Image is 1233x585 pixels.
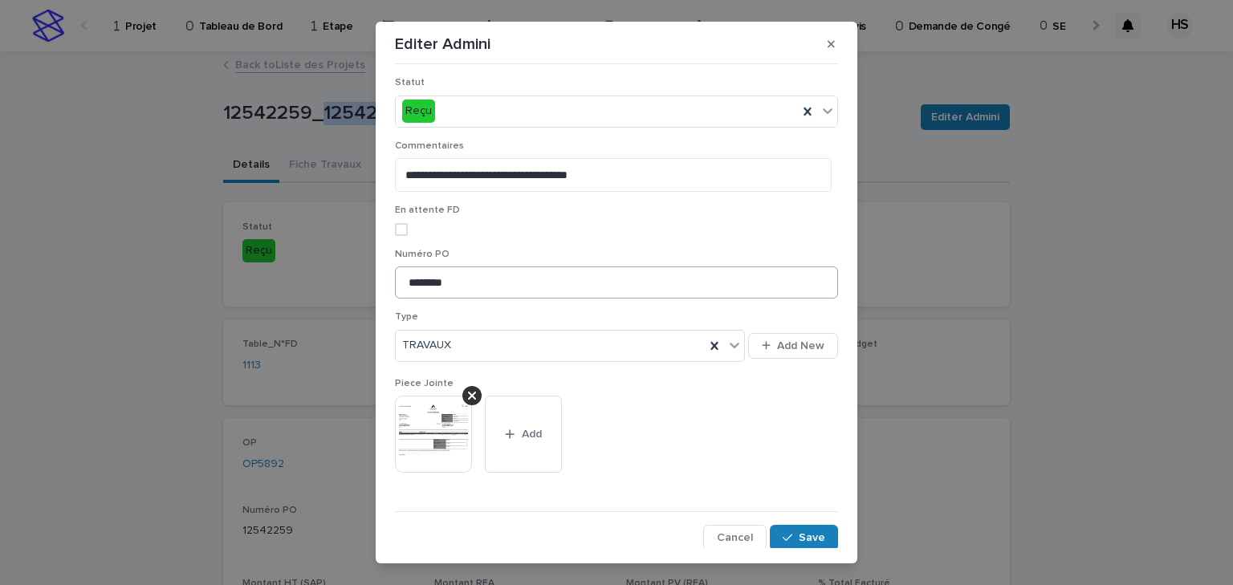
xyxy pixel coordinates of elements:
span: TRAVAUX [402,337,451,354]
button: Add New [748,333,838,359]
span: Numéro PO [395,250,450,259]
span: Add New [777,340,824,351]
span: Type [395,312,418,322]
button: Cancel [703,525,767,550]
span: Commentaires [395,141,464,151]
p: Editer Admini [395,35,490,54]
span: Statut [395,78,425,87]
button: Add [485,396,562,473]
span: Cancel [717,532,753,543]
button: Save [770,525,838,550]
span: En attente FD [395,205,460,215]
span: Add [522,429,542,440]
span: Save [799,532,825,543]
span: Piece Jointe [395,379,454,388]
div: Reçu [402,100,435,123]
